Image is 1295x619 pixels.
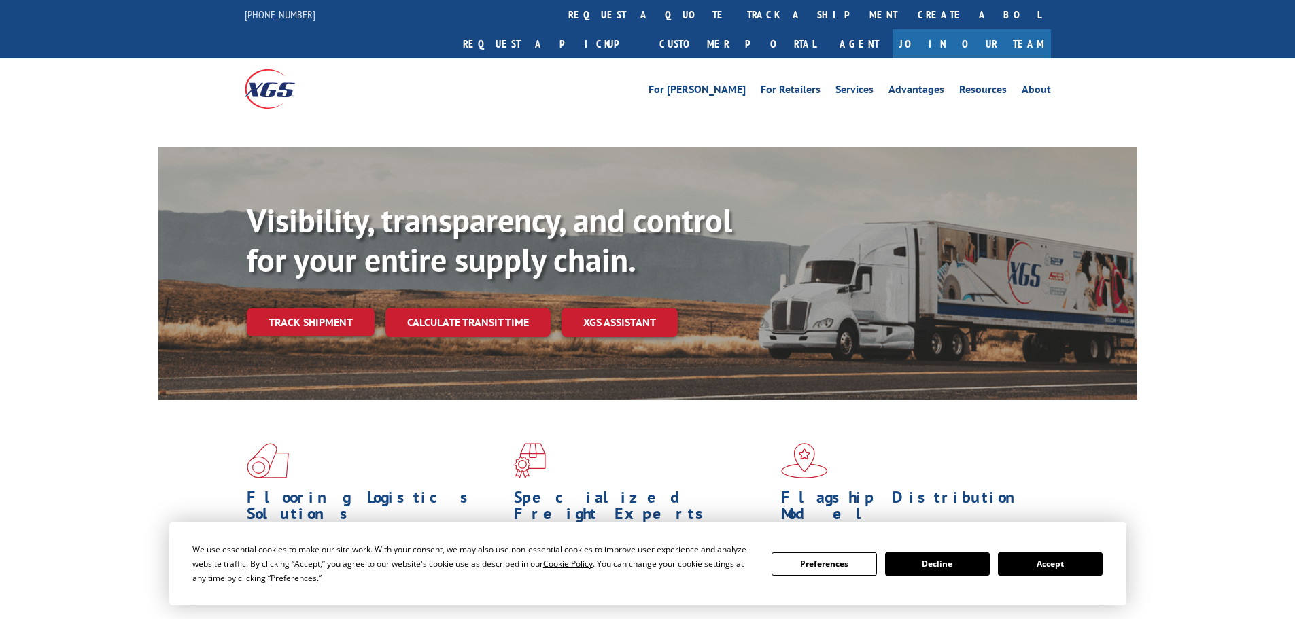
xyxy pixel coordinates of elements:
[826,29,893,58] a: Agent
[247,199,732,281] b: Visibility, transparency, and control for your entire supply chain.
[649,84,746,99] a: For [PERSON_NAME]
[543,558,593,569] span: Cookie Policy
[781,489,1038,529] h1: Flagship Distribution Model
[169,522,1126,605] div: Cookie Consent Prompt
[959,84,1007,99] a: Resources
[649,29,826,58] a: Customer Portal
[835,84,874,99] a: Services
[247,308,375,336] a: Track shipment
[271,572,317,584] span: Preferences
[247,443,289,478] img: xgs-icon-total-supply-chain-intelligence-red
[888,84,944,99] a: Advantages
[772,552,876,576] button: Preferences
[781,443,828,478] img: xgs-icon-flagship-distribution-model-red
[885,552,990,576] button: Decline
[385,308,551,337] a: Calculate transit time
[247,489,504,529] h1: Flooring Logistics Solutions
[453,29,649,58] a: Request a pickup
[514,489,771,529] h1: Specialized Freight Experts
[562,308,678,337] a: XGS ASSISTANT
[998,552,1103,576] button: Accept
[1022,84,1051,99] a: About
[514,443,546,478] img: xgs-icon-focused-on-flooring-red
[245,7,315,21] a: [PHONE_NUMBER]
[893,29,1051,58] a: Join Our Team
[761,84,821,99] a: For Retailers
[192,542,755,585] div: We use essential cookies to make our site work. With your consent, we may also use non-essential ...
